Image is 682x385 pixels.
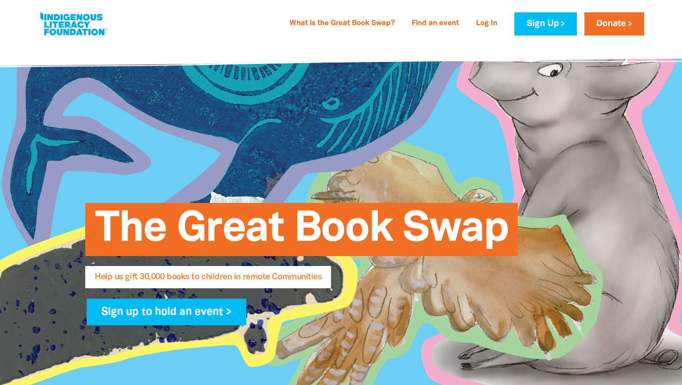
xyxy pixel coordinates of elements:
span: The Great Book Swap [95,210,508,256]
a: Sign Up [514,12,576,36]
a: Donate [584,12,644,36]
span: Help us gift 30,000 books to children in remote Communities [95,273,322,288]
a: Sign up to hold an event > [87,299,246,325]
a: What is the Great Book Swap? [284,16,400,31]
a: Find an event [406,16,465,31]
a: Log In [470,16,503,31]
